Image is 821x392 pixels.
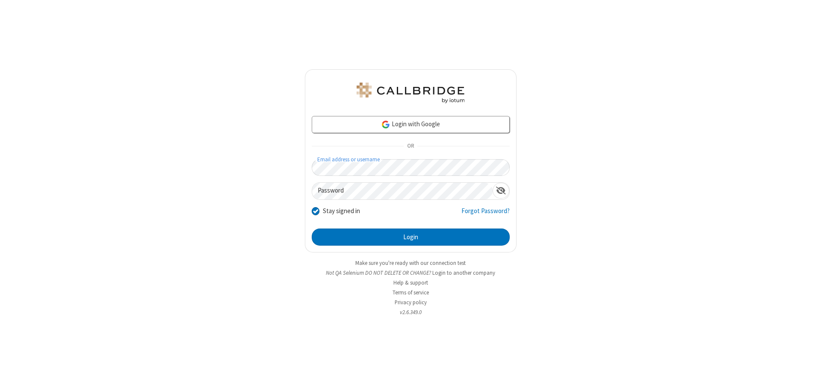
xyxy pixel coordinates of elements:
label: Stay signed in [323,206,360,216]
li: v2.6.349.0 [305,308,517,316]
button: Login to another company [432,269,495,277]
input: Email address or username [312,159,510,176]
a: Terms of service [393,289,429,296]
span: OR [404,140,417,152]
img: QA Selenium DO NOT DELETE OR CHANGE [355,83,466,103]
li: Not QA Selenium DO NOT DELETE OR CHANGE? [305,269,517,277]
input: Password [312,183,493,199]
a: Make sure you're ready with our connection test [355,259,466,267]
a: Help & support [393,279,428,286]
img: google-icon.png [381,120,390,129]
button: Login [312,229,510,246]
a: Login with Google [312,116,510,133]
div: Show password [493,183,509,199]
iframe: Chat [800,370,815,386]
a: Privacy policy [395,299,427,306]
a: Forgot Password? [461,206,510,223]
